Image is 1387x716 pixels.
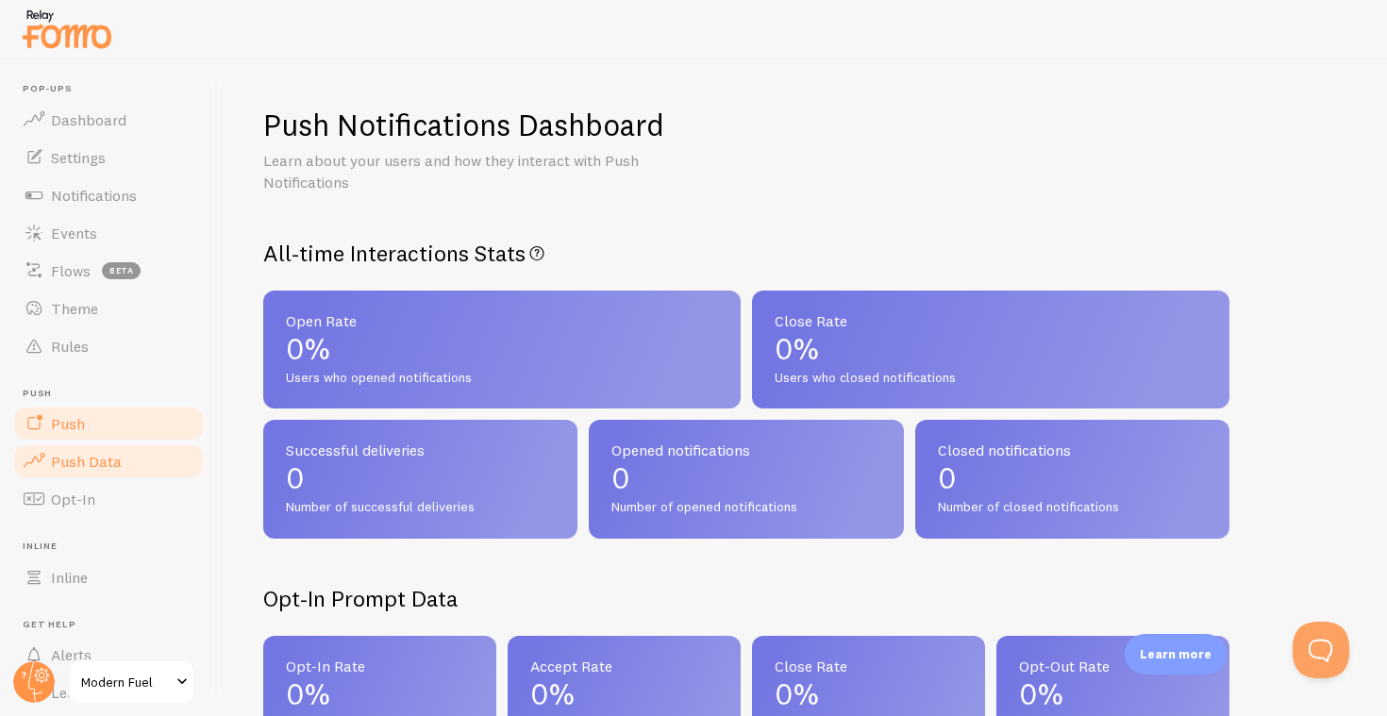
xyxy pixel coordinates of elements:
[286,370,718,387] span: Users who opened notifications
[11,558,206,596] a: Inline
[286,313,718,328] span: Open Rate
[11,139,206,176] a: Settings
[1019,658,1207,674] span: Opt-Out Rate
[51,261,91,280] span: Flows
[51,148,106,167] span: Settings
[11,176,206,214] a: Notifications
[11,480,206,518] a: Opt-In
[263,106,664,144] h1: Push Notifications Dashboard
[938,499,1207,516] span: Number of closed notifications
[611,499,880,516] span: Number of opened notifications
[51,645,92,664] span: Alerts
[263,239,1229,268] h2: All-time Interactions Stats
[1125,634,1227,674] div: Learn more
[11,290,206,327] a: Theme
[11,252,206,290] a: Flows beta
[11,327,206,365] a: Rules
[51,414,85,433] span: Push
[775,658,962,674] span: Close Rate
[775,370,1207,387] span: Users who closed notifications
[81,671,171,693] span: Modern Fuel
[102,262,141,279] span: beta
[51,224,97,242] span: Events
[530,679,718,709] p: 0%
[51,452,122,471] span: Push Data
[11,101,206,139] a: Dashboard
[286,679,474,709] p: 0%
[775,313,1207,328] span: Close Rate
[1293,622,1349,678] iframe: Help Scout Beacon - Open
[51,490,95,508] span: Opt-In
[68,659,195,705] a: Modern Fuel
[11,442,206,480] a: Push Data
[1019,679,1207,709] p: 0%
[51,186,137,205] span: Notifications
[286,658,474,674] span: Opt-In Rate
[23,388,206,400] span: Push
[286,442,555,458] span: Successful deliveries
[530,658,718,674] span: Accept Rate
[23,83,206,95] span: Pop-ups
[20,5,114,53] img: fomo-relay-logo-orange.svg
[611,442,880,458] span: Opened notifications
[51,337,89,356] span: Rules
[938,463,1207,493] p: 0
[775,334,1207,364] p: 0%
[11,636,206,674] a: Alerts
[51,299,98,318] span: Theme
[286,499,555,516] span: Number of successful deliveries
[23,619,206,631] span: Get Help
[23,541,206,553] span: Inline
[11,214,206,252] a: Events
[51,110,126,129] span: Dashboard
[1140,645,1212,663] p: Learn more
[938,442,1207,458] span: Closed notifications
[286,463,555,493] p: 0
[263,150,716,193] p: Learn about your users and how they interact with Push Notifications
[11,405,206,442] a: Push
[263,584,1229,613] h2: Opt-In Prompt Data
[51,568,88,587] span: Inline
[775,679,962,709] p: 0%
[611,463,880,493] p: 0
[286,334,718,364] p: 0%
